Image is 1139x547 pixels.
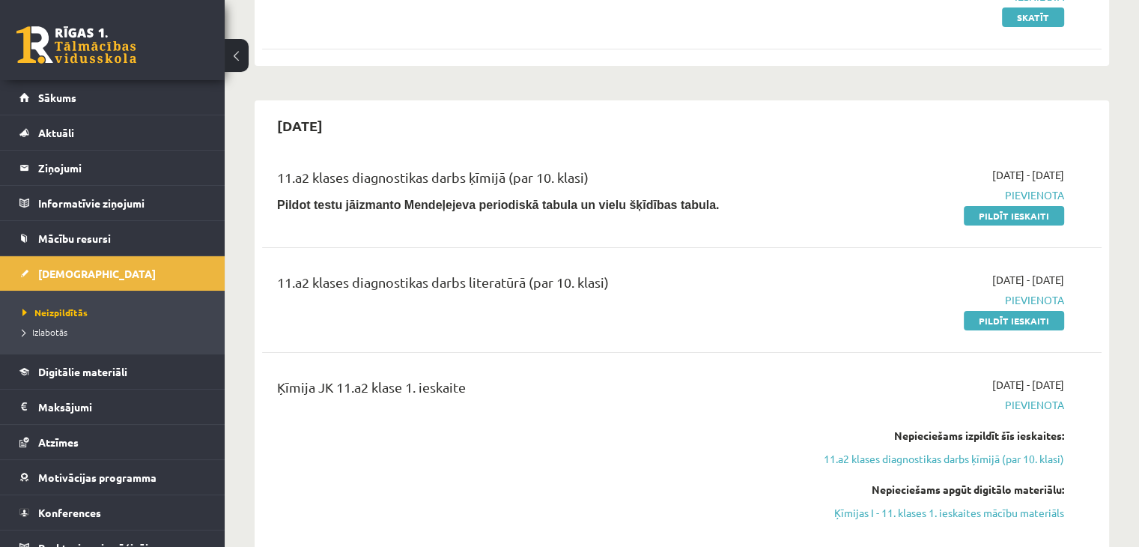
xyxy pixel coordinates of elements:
a: Maksājumi [19,390,206,424]
span: [DATE] - [DATE] [992,377,1064,393]
a: Ķīmijas I - 11. klases 1. ieskaites mācību materiāls [817,505,1064,521]
a: Ziņojumi [19,151,206,185]
a: Rīgas 1. Tālmācības vidusskola [16,26,136,64]
a: Pildīt ieskaiti [964,206,1064,226]
span: Konferences [38,506,101,519]
b: Pildot testu jāizmanto Mendeļejeva periodiskā tabula un vielu šķīdības tabula. [277,199,719,211]
span: Neizpildītās [22,306,88,318]
span: Aktuāli [38,126,74,139]
a: Skatīt [1002,7,1064,27]
span: Izlabotās [22,326,67,338]
a: Informatīvie ziņojumi [19,186,206,220]
div: 11.a2 klases diagnostikas darbs ķīmijā (par 10. klasi) [277,167,795,195]
span: Pievienota [817,292,1064,308]
span: Digitālie materiāli [38,365,127,378]
a: Pildīt ieskaiti [964,311,1064,330]
a: Digitālie materiāli [19,354,206,389]
legend: Ziņojumi [38,151,206,185]
span: Mācību resursi [38,232,111,245]
div: Nepieciešams izpildīt šīs ieskaites: [817,428,1064,444]
a: 11.a2 klases diagnostikas darbs ķīmijā (par 10. klasi) [817,451,1064,467]
h2: [DATE] [262,108,338,143]
legend: Informatīvie ziņojumi [38,186,206,220]
a: Izlabotās [22,325,210,339]
span: Pievienota [817,187,1064,203]
div: 11.a2 klases diagnostikas darbs literatūrā (par 10. klasi) [277,272,795,300]
a: [DEMOGRAPHIC_DATA] [19,256,206,291]
a: Atzīmes [19,425,206,459]
a: Motivācijas programma [19,460,206,495]
div: Ķīmija JK 11.a2 klase 1. ieskaite [277,377,795,405]
a: Mācību resursi [19,221,206,256]
span: Pievienota [817,397,1064,413]
span: Atzīmes [38,435,79,449]
span: [DEMOGRAPHIC_DATA] [38,267,156,280]
a: Konferences [19,495,206,530]
a: Sākums [19,80,206,115]
a: Aktuāli [19,115,206,150]
div: Nepieciešams apgūt digitālo materiālu: [817,482,1064,498]
a: Neizpildītās [22,306,210,319]
span: [DATE] - [DATE] [992,167,1064,183]
span: Sākums [38,91,76,104]
span: [DATE] - [DATE] [992,272,1064,288]
legend: Maksājumi [38,390,206,424]
span: Motivācijas programma [38,471,157,484]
